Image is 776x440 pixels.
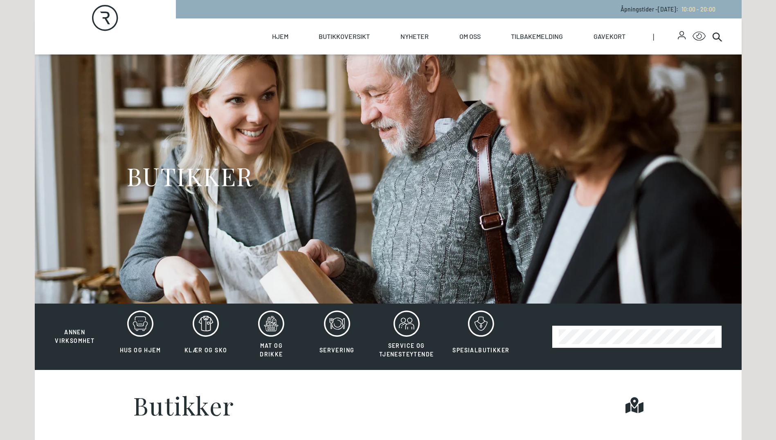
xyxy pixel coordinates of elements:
[682,6,715,13] span: 10:00 - 20:00
[239,310,303,363] button: Mat og drikke
[272,18,288,54] a: Hjem
[511,18,563,54] a: Tilbakemelding
[43,310,107,345] button: Annen virksomhet
[55,329,94,344] span: Annen virksomhet
[305,310,369,363] button: Servering
[621,5,715,14] p: Åpningstider - [DATE] :
[174,310,238,363] button: Klær og sko
[319,347,355,354] span: Servering
[184,347,227,354] span: Klær og sko
[319,18,370,54] a: Butikkoversikt
[693,30,706,43] button: Open Accessibility Menu
[108,310,172,363] button: Hus og hjem
[444,310,518,363] button: Spesialbutikker
[133,393,234,417] h1: Butikker
[594,18,625,54] a: Gavekort
[678,6,715,13] a: 10:00 - 20:00
[371,310,443,363] button: Service og tjenesteytende
[653,18,678,54] span: |
[379,342,434,358] span: Service og tjenesteytende
[452,347,509,354] span: Spesialbutikker
[400,18,429,54] a: Nyheter
[120,347,161,354] span: Hus og hjem
[126,161,253,191] h1: BUTIKKER
[459,18,481,54] a: Om oss
[260,342,283,358] span: Mat og drikke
